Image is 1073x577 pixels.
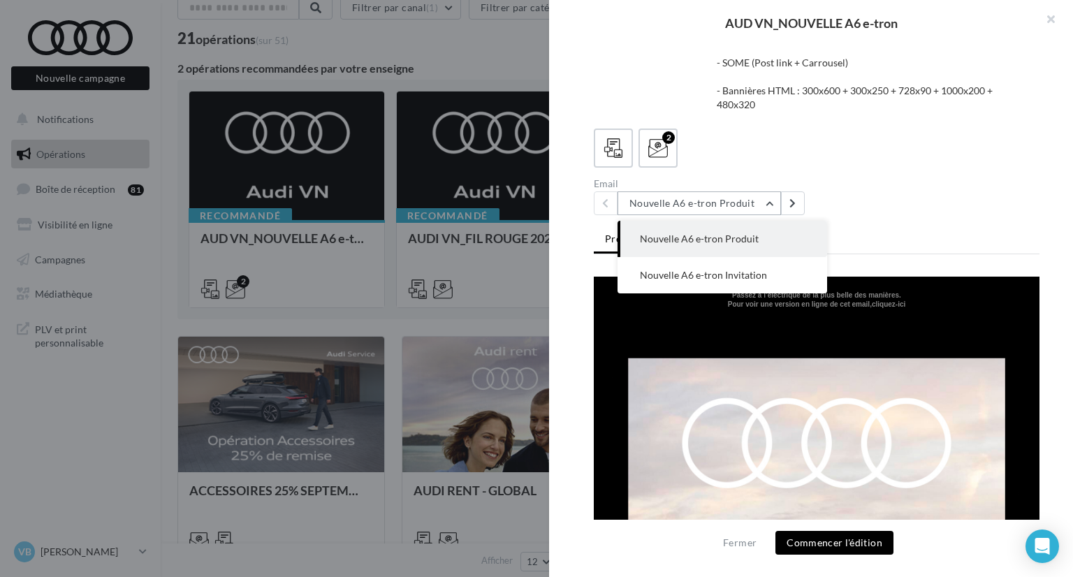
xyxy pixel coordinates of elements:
button: Nouvelle A6 e-tron Produit [618,221,827,257]
a: cliquez-ici [278,24,312,31]
button: Nouvelle A6 e-tron Invitation [618,257,827,293]
div: 2 [662,131,675,144]
button: Commencer l'édition [775,531,893,555]
span: Nouvelle A6 e-tron Produit [640,233,759,244]
span: Nouvelle A6 e-tron Invitation [640,269,767,281]
button: Nouvelle A6 e-tron Produit [618,191,781,215]
b: Passez à l’électrique de la plus belle des manières. [138,15,307,22]
button: Fermer [717,534,762,551]
div: AUD VN_NOUVELLE A6 e-tron [571,17,1051,29]
font: Pour voir une version en ligne de cet email, [134,24,312,31]
div: Open Intercom Messenger [1025,529,1059,563]
div: Email [594,179,811,189]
